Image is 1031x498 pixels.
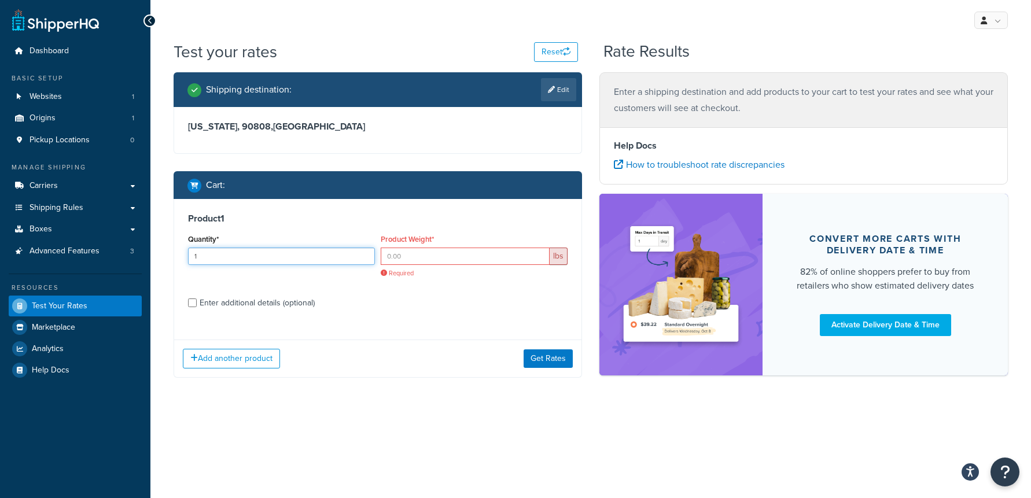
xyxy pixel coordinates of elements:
[524,349,573,368] button: Get Rates
[381,235,434,244] label: Product Weight*
[32,301,87,311] span: Test Your Rates
[614,158,785,171] a: How to troubleshoot rate discrepancies
[534,42,578,62] button: Reset
[603,43,690,61] h2: Rate Results
[183,349,280,368] button: Add another product
[9,130,142,151] li: Pickup Locations
[9,296,142,316] a: Test Your Rates
[790,265,980,293] div: 82% of online shoppers prefer to buy from retailers who show estimated delivery dates
[30,135,90,145] span: Pickup Locations
[30,46,69,56] span: Dashboard
[188,248,375,265] input: 0.0
[9,241,142,262] li: Advanced Features
[9,86,142,108] a: Websites1
[30,181,58,191] span: Carriers
[200,295,315,311] div: Enter additional details (optional)
[9,360,142,381] a: Help Docs
[820,314,951,336] a: Activate Delivery Date & Time
[132,113,134,123] span: 1
[9,108,142,129] li: Origins
[9,40,142,62] a: Dashboard
[9,338,142,359] a: Analytics
[9,108,142,129] a: Origins1
[32,344,64,354] span: Analytics
[9,197,142,219] a: Shipping Rules
[188,235,219,244] label: Quantity*
[9,130,142,151] a: Pickup Locations0
[617,211,745,357] img: feature-image-ddt-36eae7f7280da8017bfb280eaccd9c446f90b1fe08728e4019434db127062ab4.png
[9,219,142,240] a: Boxes
[9,163,142,172] div: Manage Shipping
[381,269,568,278] span: Required
[9,317,142,338] a: Marketplace
[206,180,225,190] h2: Cart :
[541,78,576,101] a: Edit
[9,73,142,83] div: Basic Setup
[614,84,993,116] p: Enter a shipping destination and add products to your cart to test your rates and see what your c...
[30,92,62,102] span: Websites
[9,283,142,293] div: Resources
[9,175,142,197] a: Carriers
[32,323,75,333] span: Marketplace
[206,84,292,95] h2: Shipping destination :
[30,113,56,123] span: Origins
[132,92,134,102] span: 1
[9,86,142,108] li: Websites
[188,213,568,224] h3: Product 1
[9,241,142,262] a: Advanced Features3
[614,139,993,153] h4: Help Docs
[550,248,568,265] span: lbs
[130,246,134,256] span: 3
[188,298,197,307] input: Enter additional details (optional)
[188,121,568,132] h3: [US_STATE], 90808 , [GEOGRAPHIC_DATA]
[30,203,83,213] span: Shipping Rules
[130,135,134,145] span: 0
[991,458,1019,486] button: Open Resource Center
[30,246,100,256] span: Advanced Features
[174,40,277,63] h1: Test your rates
[381,248,550,265] input: 0.00
[30,224,52,234] span: Boxes
[32,366,69,375] span: Help Docs
[790,233,980,256] div: Convert more carts with delivery date & time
